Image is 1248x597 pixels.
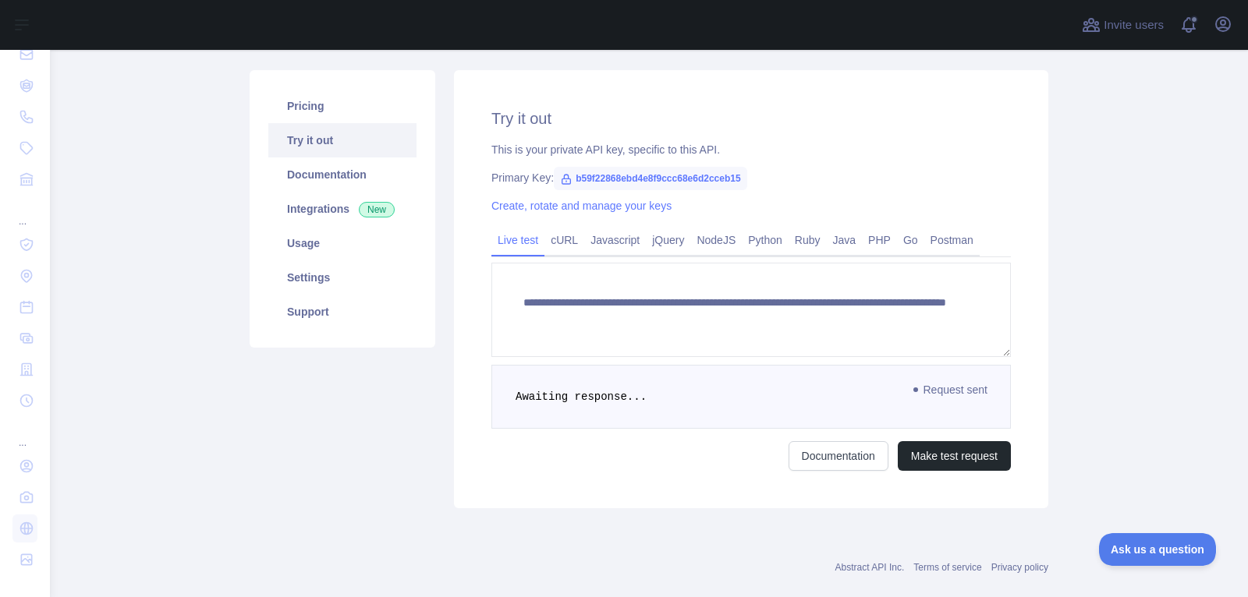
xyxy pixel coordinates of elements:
[268,295,417,329] a: Support
[359,202,395,217] span: New
[924,228,980,253] a: Postman
[268,123,417,157] a: Try it out
[268,260,417,295] a: Settings
[544,228,584,253] a: cURL
[1104,16,1164,34] span: Invite users
[906,380,996,399] span: Request sent
[862,228,897,253] a: PHP
[1099,533,1217,566] iframe: Toggle Customer Support
[12,196,37,228] div: ...
[789,228,827,253] a: Ruby
[268,157,417,192] a: Documentation
[827,228,863,253] a: Java
[991,562,1048,573] a: Privacy policy
[913,562,981,573] a: Terms of service
[789,441,888,471] a: Documentation
[268,89,417,123] a: Pricing
[268,226,417,260] a: Usage
[12,418,37,449] div: ...
[491,200,672,212] a: Create, rotate and manage your keys
[646,228,690,253] a: jQuery
[268,192,417,226] a: Integrations New
[835,562,905,573] a: Abstract API Inc.
[584,228,646,253] a: Javascript
[516,390,647,403] span: Awaiting response...
[897,228,924,253] a: Go
[491,170,1011,185] div: Primary Key:
[491,142,1011,157] div: This is your private API key, specific to this API.
[491,228,544,253] a: Live test
[690,228,742,253] a: NodeJS
[554,167,747,190] span: b59f22868ebd4e8f9ccc68e6d2cceb15
[1079,12,1167,37] button: Invite users
[898,441,1011,471] button: Make test request
[742,228,789,253] a: Python
[491,108,1011,129] h2: Try it out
